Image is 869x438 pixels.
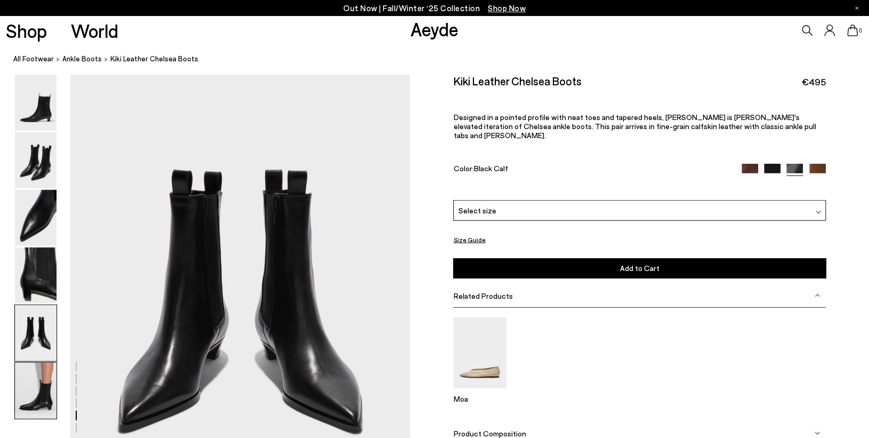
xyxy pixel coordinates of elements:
img: Kiki Leather Chelsea Boots - Image 2 [15,132,57,188]
a: All Footwear [13,53,54,65]
span: Black Calf [473,164,508,173]
button: Size Guide [453,233,485,246]
img: Kiki Leather Chelsea Boots - Image 1 [15,75,57,131]
span: Navigate to /collections/new-in [488,3,526,13]
p: Moa [453,394,506,403]
a: Moa Pointed-Toe Flats Moa [453,381,506,403]
a: ankle boots [62,53,102,65]
button: Add to Cart [453,258,825,278]
a: Aeyde [411,18,458,40]
img: Kiki Leather Chelsea Boots - Image 3 [15,190,57,246]
a: World [71,21,118,40]
a: Shop [6,21,47,40]
a: 0 [847,25,858,36]
img: Kiki Leather Chelsea Boots - Image 5 [15,305,57,361]
img: svg%3E [816,210,821,215]
nav: breadcrumb [13,45,869,74]
span: Select size [458,205,496,216]
span: 0 [858,28,863,34]
span: €495 [802,75,826,89]
p: Out Now | Fall/Winter ‘25 Collection [343,2,526,15]
span: Kiki Leather Chelsea Boots [110,53,198,65]
img: Kiki Leather Chelsea Boots - Image 4 [15,248,57,304]
div: Color: [453,164,729,176]
span: ankle boots [62,54,102,63]
span: Designed in a pointed profile with neat toes and tapered heels, [PERSON_NAME] is [PERSON_NAME]'s ... [453,113,816,140]
img: svg%3E [815,293,820,298]
span: Add to Cart [619,264,659,273]
img: Kiki Leather Chelsea Boots - Image 6 [15,363,57,419]
img: Moa Pointed-Toe Flats [453,317,506,388]
span: Related Products [453,291,512,300]
span: Product Composition [453,428,526,437]
img: svg%3E [815,431,820,436]
h2: Kiki Leather Chelsea Boots [453,74,581,87]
